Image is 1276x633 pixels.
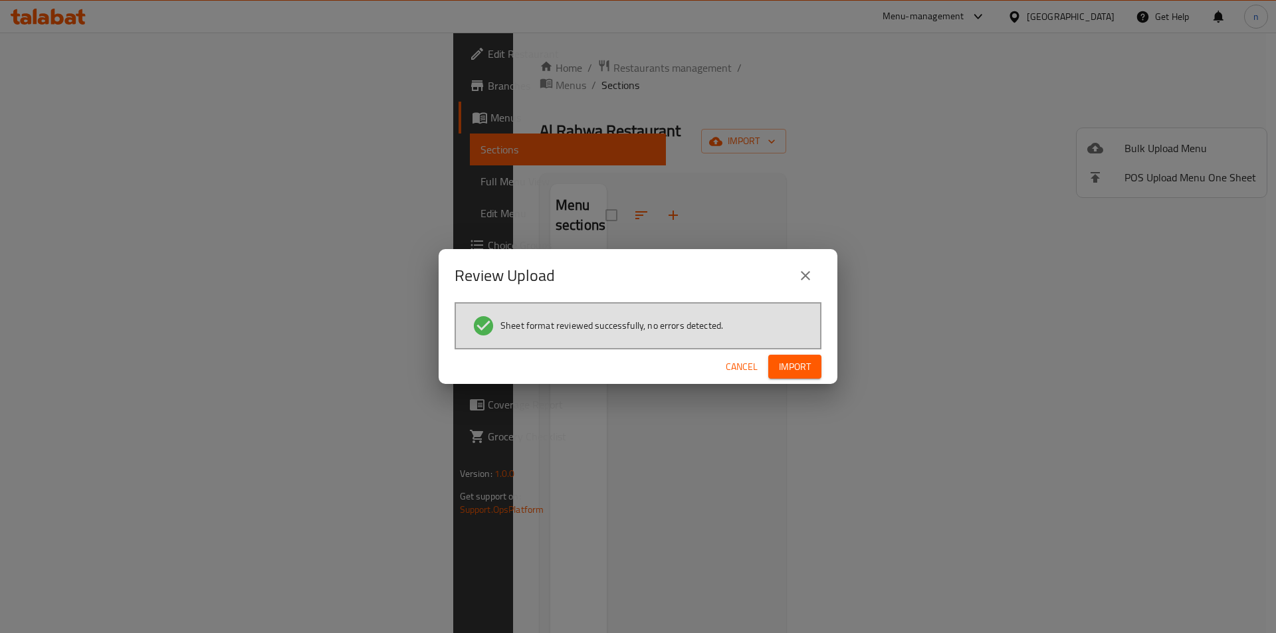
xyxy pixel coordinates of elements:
[790,260,821,292] button: close
[455,265,555,286] h2: Review Upload
[726,359,758,375] span: Cancel
[779,359,811,375] span: Import
[768,355,821,379] button: Import
[720,355,763,379] button: Cancel
[500,319,723,332] span: Sheet format reviewed successfully, no errors detected.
